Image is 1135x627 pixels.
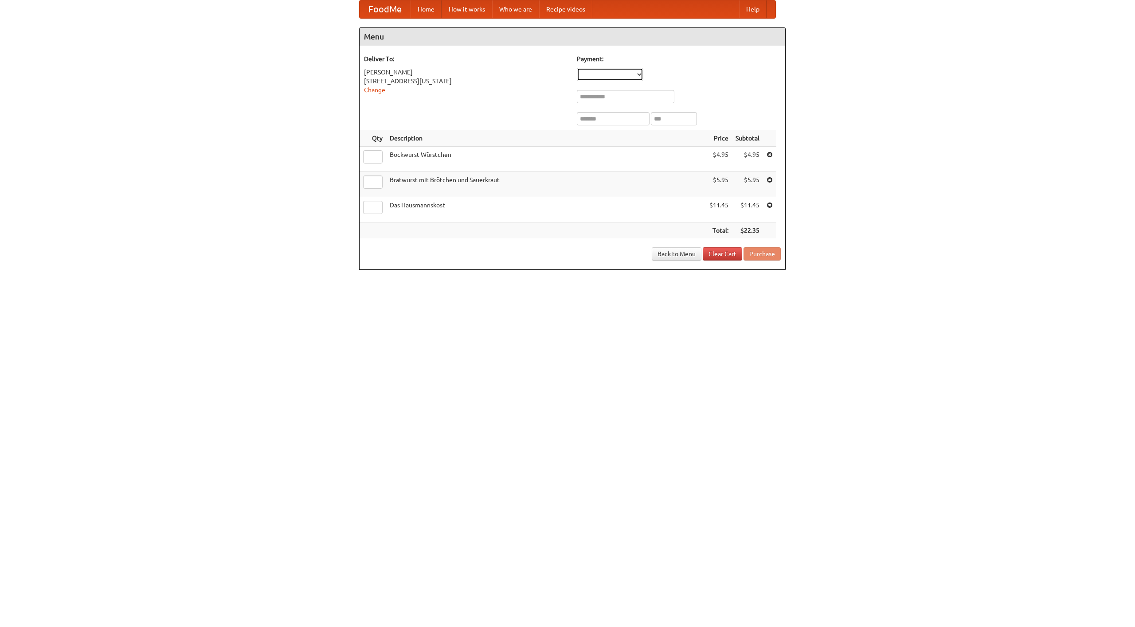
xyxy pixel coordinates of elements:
[386,130,706,147] th: Description
[703,247,742,261] a: Clear Cart
[364,77,568,86] div: [STREET_ADDRESS][US_STATE]
[360,0,411,18] a: FoodMe
[652,247,701,261] a: Back to Menu
[732,197,763,222] td: $11.45
[732,147,763,172] td: $4.95
[386,197,706,222] td: Das Hausmannskost
[364,86,385,93] a: Change
[442,0,492,18] a: How it works
[706,147,732,172] td: $4.95
[360,28,785,46] h4: Menu
[411,0,442,18] a: Home
[360,130,386,147] th: Qty
[706,172,732,197] td: $5.95
[706,222,732,239] th: Total:
[577,55,781,63] h5: Payment:
[739,0,767,18] a: Help
[539,0,592,18] a: Recipe videos
[364,55,568,63] h5: Deliver To:
[706,130,732,147] th: Price
[386,147,706,172] td: Bockwurst Würstchen
[732,130,763,147] th: Subtotal
[732,222,763,239] th: $22.35
[386,172,706,197] td: Bratwurst mit Brötchen und Sauerkraut
[492,0,539,18] a: Who we are
[364,68,568,77] div: [PERSON_NAME]
[706,197,732,222] td: $11.45
[732,172,763,197] td: $5.95
[744,247,781,261] button: Purchase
